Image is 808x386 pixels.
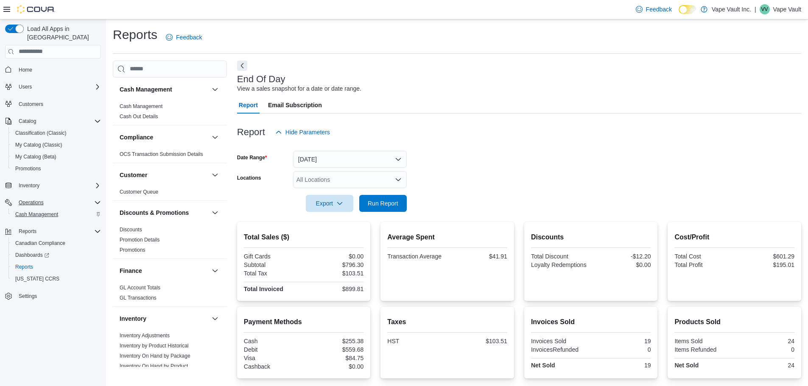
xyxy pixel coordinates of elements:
span: Operations [19,199,44,206]
span: Feedback [176,33,202,42]
span: Inventory On Hand by Package [120,353,190,359]
strong: Net Sold [674,362,699,369]
a: Settings [15,291,40,301]
span: Customers [15,99,101,109]
span: Settings [15,291,101,301]
span: Reports [15,226,101,236]
span: Dashboards [12,250,101,260]
span: VV [761,4,768,14]
button: Finance [210,266,220,276]
div: $0.00 [305,363,363,370]
span: My Catalog (Classic) [15,142,62,148]
h3: Customer [120,171,147,179]
a: Feedback [632,1,675,18]
div: Invoices Sold [531,338,589,344]
input: Dark Mode [679,5,696,14]
a: Dashboards [12,250,53,260]
h1: Reports [113,26,157,43]
a: Canadian Compliance [12,238,69,248]
a: Promotions [120,247,145,253]
img: Cova [17,5,55,14]
div: $195.01 [736,261,794,268]
button: Operations [2,197,104,208]
h3: Cash Management [120,85,172,94]
span: Reports [12,262,101,272]
p: Vape Vault Inc. [712,4,751,14]
button: Catalog [15,116,39,126]
a: Inventory On Hand by Package [120,353,190,359]
button: Reports [15,226,40,236]
div: View a sales snapshot for a date or date range. [237,84,361,93]
span: [US_STATE] CCRS [15,275,59,282]
span: Cash Management [15,211,58,218]
a: Customer Queue [120,189,158,195]
a: Cash Management [120,103,162,109]
a: [US_STATE] CCRS [12,274,63,284]
div: 0 [736,346,794,353]
div: 19 [593,362,651,369]
div: 0 [593,346,651,353]
button: Settings [2,290,104,302]
button: Compliance [120,133,208,142]
div: Discounts & Promotions [113,225,227,258]
button: Promotions [8,163,104,175]
div: Debit [244,346,302,353]
a: Promotion Details [120,237,160,243]
span: Discounts [120,226,142,233]
div: 24 [736,338,794,344]
button: Catalog [2,115,104,127]
button: Open list of options [395,176,402,183]
div: HST [387,338,445,344]
div: Items Refunded [674,346,733,353]
span: Export [311,195,348,212]
span: Classification (Classic) [12,128,101,138]
div: 19 [593,338,651,344]
div: $0.00 [305,253,363,260]
button: [US_STATE] CCRS [8,273,104,285]
span: Catalog [15,116,101,126]
button: Customer [210,170,220,180]
div: Finance [113,283,227,306]
div: InvoicesRefunded [531,346,589,353]
a: GL Transactions [120,295,157,301]
span: Load All Apps in [GEOGRAPHIC_DATA] [24,25,101,42]
button: Cash Management [120,85,208,94]
a: Home [15,65,36,75]
span: Cash Management [12,209,101,219]
span: Home [15,64,101,75]
h2: Average Spent [387,232,507,242]
nav: Complex example [5,60,101,325]
h3: Discounts & Promotions [120,208,189,217]
span: Canadian Compliance [15,240,65,247]
a: Reports [12,262,36,272]
div: Total Discount [531,253,589,260]
span: Home [19,67,32,73]
div: $899.81 [305,286,363,292]
span: Washington CCRS [12,274,101,284]
div: Cash [244,338,302,344]
button: Customers [2,98,104,110]
a: GL Account Totals [120,285,160,291]
button: Cash Management [210,84,220,94]
button: Cash Management [8,208,104,220]
span: Inventory On Hand by Product [120,363,188,369]
span: Reports [19,228,36,235]
a: Inventory On Hand by Product [120,363,188,369]
div: Total Profit [674,261,733,268]
button: Hide Parameters [272,124,333,141]
span: Inventory [19,182,39,189]
div: $559.68 [305,346,363,353]
div: $255.38 [305,338,363,344]
button: Inventory [15,181,43,191]
a: Feedback [162,29,205,46]
strong: Total Invoiced [244,286,283,292]
h2: Products Sold [674,317,794,327]
div: Gift Cards [244,253,302,260]
a: Inventory Adjustments [120,333,170,339]
a: Classification (Classic) [12,128,70,138]
a: Inventory by Product Historical [120,343,189,349]
button: Classification (Classic) [8,127,104,139]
